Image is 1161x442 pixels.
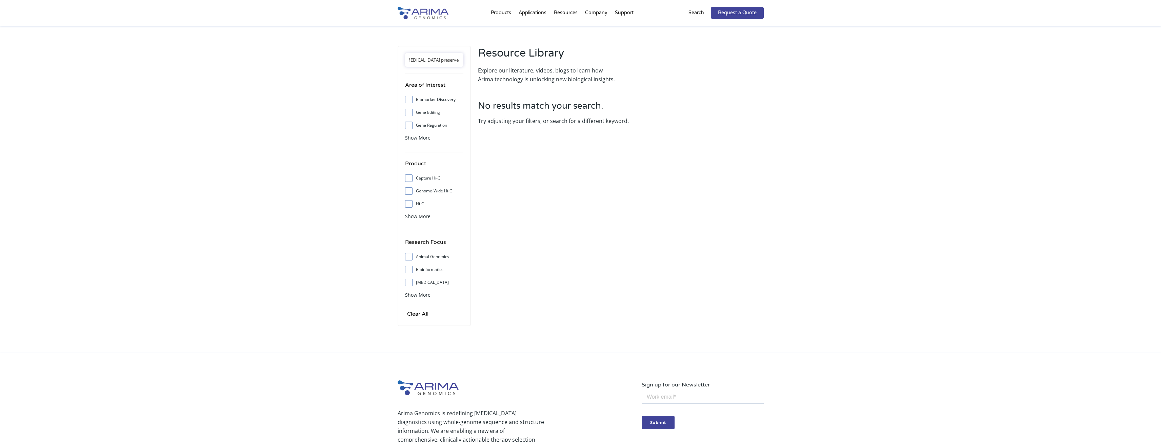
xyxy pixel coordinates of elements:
label: Hi-C [405,199,463,209]
span: Show More [405,213,431,219]
input: Search [405,53,463,67]
img: Arima-Genomics-logo [398,7,448,19]
label: Gene Regulation [405,120,463,130]
h2: Resource Library [478,46,617,66]
span: Show More [405,134,431,141]
iframe: Form 0 [642,389,764,441]
label: Biomarker Discovery [405,94,463,105]
p: Try adjusting your filters, or search for a different keyword. [478,117,763,125]
h4: Product [405,159,463,173]
input: Clear All [405,309,431,319]
label: [MEDICAL_DATA] [405,277,463,288]
p: Search [688,8,704,17]
a: Request a Quote [711,7,764,19]
p: Sign up for our Newsletter [642,380,764,389]
label: Animal Genomics [405,252,463,262]
p: Explore our literature, videos, blogs to learn how Arima technology is unlocking new biological i... [478,66,617,84]
label: Genome-Wide Hi-C [405,186,463,196]
label: Bioinformatics [405,265,463,275]
h3: No results match your search. [478,101,763,117]
h4: Research Focus [405,238,463,252]
label: Capture Hi-C [405,173,463,183]
img: Arima-Genomics-logo [398,380,459,395]
span: Show More [405,292,431,298]
h4: Area of Interest [405,81,463,94]
label: Gene Editing [405,107,463,118]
